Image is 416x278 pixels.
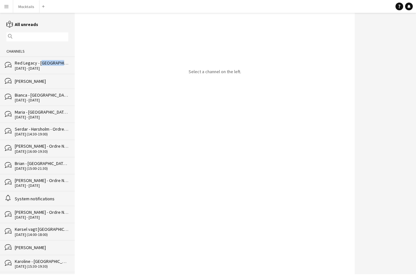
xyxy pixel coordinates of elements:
div: [DATE] - [DATE] [15,66,68,71]
div: [DATE] - [DATE] [15,115,68,119]
div: Kørsel vagt [GEOGRAPHIC_DATA] [15,226,68,232]
div: Maria - [GEOGRAPHIC_DATA] - Ordre Nr. 16528 [15,109,68,115]
div: Karoline - [GEOGRAPHIC_DATA] - Ordre Nr. 16520 [15,258,68,264]
div: [PERSON_NAME] - Ordre Nr. 16486 [15,143,68,149]
div: [DATE] (14:00-18:00) [15,232,68,237]
a: All unreads [6,22,38,27]
div: Red Legacy - [GEOGRAPHIC_DATA] - Organic [15,60,68,66]
div: [PERSON_NAME] - Ordre Nr. 16583 [15,178,68,183]
div: [DATE] - [DATE] [15,215,68,220]
div: Serdar - Hørsholm - Ordrenr. 16596 [15,126,68,132]
div: [DATE] - [DATE] [15,98,68,102]
div: Bianca - [GEOGRAPHIC_DATA] - Ordrenr. 16682 [15,92,68,98]
p: Select a channel on the left. [189,69,241,74]
div: [DATE] (16:00-19:30) [15,149,68,154]
div: [DATE] (15:00-21:30) [15,166,68,171]
div: [DATE] - [DATE] [15,183,68,188]
div: [PERSON_NAME] [15,245,68,250]
div: System notifications [15,196,68,202]
div: [PERSON_NAME] - Ordre Nr. 16481 [15,209,68,215]
button: Mocktails [13,0,39,13]
div: [DATE] (14:30-19:00) [15,132,68,136]
div: [DATE] (15:30-19:30) [15,264,68,269]
div: Brian - [GEOGRAPHIC_DATA] - Ordre Nr. 16191 [15,161,68,166]
div: [PERSON_NAME] [15,78,68,84]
